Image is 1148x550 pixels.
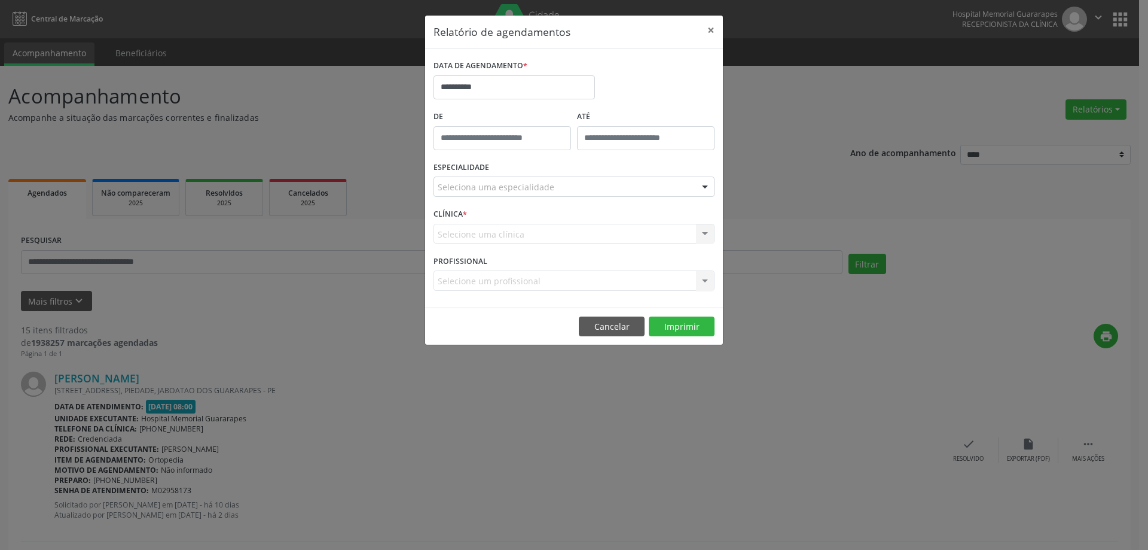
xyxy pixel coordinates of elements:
[699,16,723,45] button: Close
[649,317,715,337] button: Imprimir
[433,159,489,177] label: ESPECIALIDADE
[433,57,527,75] label: DATA DE AGENDAMENTO
[433,108,571,126] label: De
[577,108,715,126] label: ATÉ
[433,252,487,271] label: PROFISSIONAL
[438,181,554,193] span: Seleciona uma especialidade
[433,205,467,224] label: CLÍNICA
[433,24,570,39] h5: Relatório de agendamentos
[579,317,645,337] button: Cancelar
